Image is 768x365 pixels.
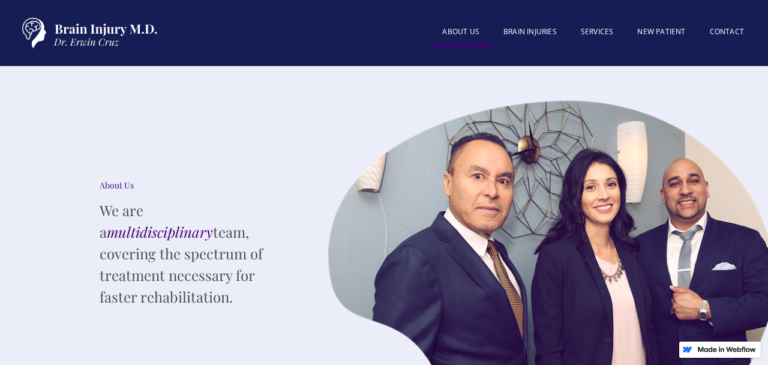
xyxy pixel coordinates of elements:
[12,12,162,54] a: home
[698,20,756,44] a: Contact
[491,20,569,44] a: BRAIN INJURIES
[430,20,491,47] a: About US
[625,20,697,44] a: New patient
[569,20,626,44] a: SERVICES
[107,222,213,241] em: multidisciplinary
[100,199,280,307] p: We are a team, covering the spectrum of treatment necessary for faster rehabilitation.
[100,179,280,192] div: About Us
[697,346,756,352] img: Made in Webflow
